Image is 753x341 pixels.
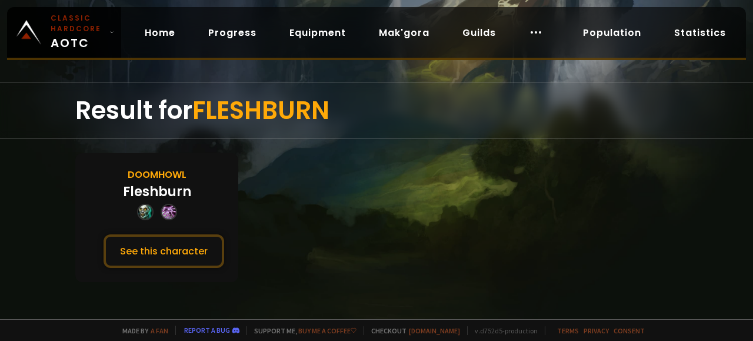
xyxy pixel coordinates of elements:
a: Terms [557,326,579,335]
span: AOTC [51,13,105,52]
div: Fleshburn [123,182,191,201]
span: Support me, [246,326,356,335]
a: Home [135,21,185,45]
span: Checkout [364,326,460,335]
a: Guilds [453,21,505,45]
span: Made by [115,326,168,335]
a: Equipment [280,21,355,45]
span: v. d752d5 - production [467,326,538,335]
a: Consent [614,326,645,335]
a: Population [574,21,651,45]
button: See this character [104,234,224,268]
small: Classic Hardcore [51,13,105,34]
a: Report a bug [184,326,230,335]
a: Privacy [584,326,609,335]
div: Doomhowl [128,167,186,182]
a: Classic HardcoreAOTC [7,7,121,58]
a: Mak'gora [369,21,439,45]
a: a fan [151,326,168,335]
a: Progress [199,21,266,45]
a: Buy me a coffee [298,326,356,335]
a: Statistics [665,21,735,45]
span: FLESHBURN [192,93,329,128]
div: Result for [75,83,678,138]
a: [DOMAIN_NAME] [409,326,460,335]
